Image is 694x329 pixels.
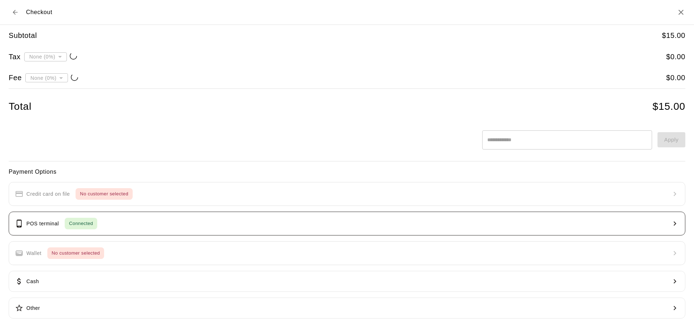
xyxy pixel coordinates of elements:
[9,6,22,19] button: Back to cart
[9,212,685,235] button: POS terminalConnected
[9,52,21,62] h5: Tax
[25,71,68,85] div: None (0%)
[26,220,59,228] p: POS terminal
[9,271,685,292] button: Cash
[652,100,685,113] h4: $ 15.00
[65,220,97,228] span: Connected
[662,31,685,40] h5: $ 15.00
[26,278,39,285] p: Cash
[9,298,685,319] button: Other
[677,8,685,17] button: Close
[9,31,37,40] h5: Subtotal
[666,73,685,83] h5: $ 0.00
[24,50,67,63] div: None (0%)
[9,100,31,113] h4: Total
[666,52,685,62] h5: $ 0.00
[9,167,685,177] h6: Payment Options
[9,73,22,83] h5: Fee
[26,304,40,312] p: Other
[9,6,52,19] div: Checkout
